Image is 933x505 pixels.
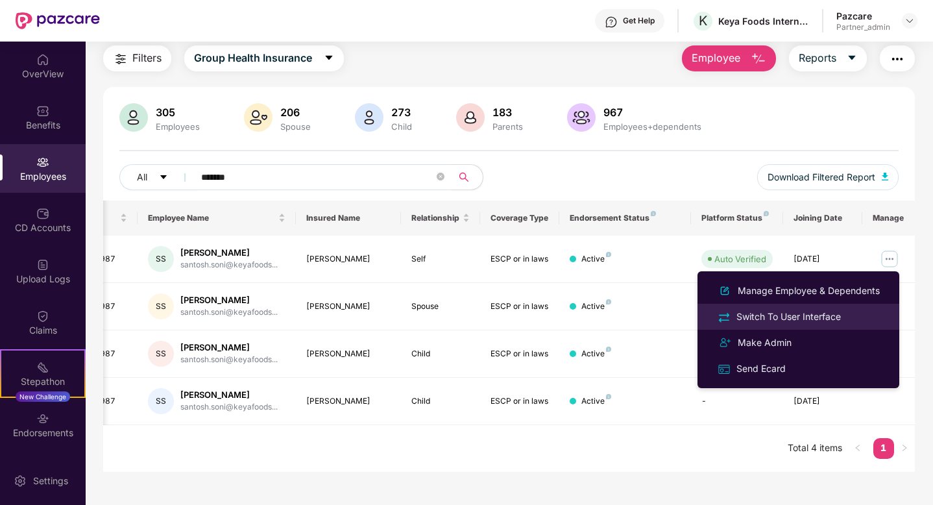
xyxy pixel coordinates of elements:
td: - [691,378,783,425]
img: svg+xml;base64,PHN2ZyB4bWxucz0iaHR0cDovL3d3dy53My5vcmcvMjAwMC9zdmciIHdpZHRoPSI4IiBoZWlnaHQ9IjgiIH... [651,211,656,216]
div: santosh.soni@keyafoods... [180,259,278,271]
span: Reports [799,50,836,66]
th: Manage [862,201,915,236]
th: Joining Date [783,201,862,236]
a: 1 [873,438,894,458]
td: - [691,283,783,330]
span: Relationship [411,213,460,223]
div: Keya Foods International Private Limited [718,15,809,27]
div: Make Admin [735,336,794,350]
th: Employee Name [138,201,296,236]
div: ESCP or in laws [491,301,549,313]
div: SS [148,388,174,414]
img: svg+xml;base64,PHN2ZyBpZD0iVXBsb2FkX0xvZ3MiIGRhdGEtbmFtZT0iVXBsb2FkIExvZ3MiIHhtbG5zPSJodHRwOi8vd3... [36,258,49,271]
div: Pazcare [836,10,890,22]
img: svg+xml;base64,PHN2ZyB4bWxucz0iaHR0cDovL3d3dy53My5vcmcvMjAwMC9zdmciIHdpZHRoPSI4IiBoZWlnaHQ9IjgiIH... [764,211,769,216]
span: search [451,172,476,182]
div: [PERSON_NAME] [306,395,391,408]
div: [DATE] [794,253,852,265]
button: left [847,438,868,459]
div: Send Ecard [734,362,788,376]
div: K03987 [84,301,127,313]
span: close-circle [437,171,444,184]
div: 967 [601,106,704,119]
li: 1 [873,438,894,459]
img: svg+xml;base64,PHN2ZyB4bWxucz0iaHR0cDovL3d3dy53My5vcmcvMjAwMC9zdmciIHhtbG5zOnhsaW5rPSJodHRwOi8vd3... [456,103,485,132]
span: caret-down [847,53,857,64]
img: svg+xml;base64,PHN2ZyB4bWxucz0iaHR0cDovL3d3dy53My5vcmcvMjAwMC9zdmciIHdpZHRoPSIyNCIgaGVpZ2h0PSIyNC... [717,335,733,351]
button: Group Health Insurancecaret-down [184,45,344,71]
div: 273 [389,106,415,119]
div: SS [148,293,174,319]
div: [PERSON_NAME] [306,301,391,313]
button: Filters [103,45,171,71]
div: Active [581,348,611,360]
div: [PERSON_NAME] [180,294,278,306]
td: - [691,330,783,378]
span: Employee Name [148,213,276,223]
img: svg+xml;base64,PHN2ZyB4bWxucz0iaHR0cDovL3d3dy53My5vcmcvMjAwMC9zdmciIHdpZHRoPSIxNiIgaGVpZ2h0PSIxNi... [717,362,731,376]
img: svg+xml;base64,PHN2ZyB4bWxucz0iaHR0cDovL3d3dy53My5vcmcvMjAwMC9zdmciIHhtbG5zOnhsaW5rPSJodHRwOi8vd3... [882,173,888,180]
img: svg+xml;base64,PHN2ZyB4bWxucz0iaHR0cDovL3d3dy53My5vcmcvMjAwMC9zdmciIHdpZHRoPSI4IiBoZWlnaHQ9IjgiIH... [606,299,611,304]
div: [DATE] [794,395,852,408]
button: Reportscaret-down [789,45,867,71]
div: Active [581,395,611,408]
img: svg+xml;base64,PHN2ZyBpZD0iU2V0dGluZy0yMHgyMCIgeG1sbnM9Imh0dHA6Ly93d3cudzMub3JnLzIwMDAvc3ZnIiB3aW... [14,474,27,487]
div: [PERSON_NAME] [180,341,278,354]
div: Partner_admin [836,22,890,32]
th: Coverage Type [480,201,559,236]
div: Get Help [623,16,655,26]
th: Insured Name [296,201,402,236]
img: svg+xml;base64,PHN2ZyBpZD0iQmVuZWZpdHMiIHhtbG5zPSJodHRwOi8vd3d3LnczLm9yZy8yMDAwL3N2ZyIgd2lkdGg9Ij... [36,105,49,117]
div: Child [411,348,470,360]
div: 305 [153,106,202,119]
img: svg+xml;base64,PHN2ZyB4bWxucz0iaHR0cDovL3d3dy53My5vcmcvMjAwMC9zdmciIHdpZHRoPSIyNCIgaGVpZ2h0PSIyNC... [113,51,128,67]
button: Employee [682,45,776,71]
div: Spouse [278,121,313,132]
div: 206 [278,106,313,119]
div: Self [411,253,470,265]
li: Next Page [894,438,915,459]
div: ESCP or in laws [491,253,549,265]
div: [PERSON_NAME] [306,348,391,360]
img: New Pazcare Logo [16,12,100,29]
div: Stepathon [1,375,84,388]
span: K [699,13,707,29]
span: Group Health Insurance [194,50,312,66]
div: Employees+dependents [601,121,704,132]
div: SS [148,246,174,272]
img: svg+xml;base64,PHN2ZyB4bWxucz0iaHR0cDovL3d3dy53My5vcmcvMjAwMC9zdmciIHhtbG5zOnhsaW5rPSJodHRwOi8vd3... [751,51,766,67]
img: svg+xml;base64,PHN2ZyBpZD0iQ2xhaW0iIHhtbG5zPSJodHRwOi8vd3d3LnczLm9yZy8yMDAwL3N2ZyIgd2lkdGg9IjIwIi... [36,310,49,323]
div: Active [581,253,611,265]
span: Filters [132,50,162,66]
img: svg+xml;base64,PHN2ZyBpZD0iSGVscC0zMngzMiIgeG1sbnM9Imh0dHA6Ly93d3cudzMub3JnLzIwMDAvc3ZnIiB3aWR0aD... [605,16,618,29]
div: 183 [490,106,526,119]
div: K03987 [84,253,127,265]
div: Endorsement Status [570,213,681,223]
img: svg+xml;base64,PHN2ZyB4bWxucz0iaHR0cDovL3d3dy53My5vcmcvMjAwMC9zdmciIHhtbG5zOnhsaW5rPSJodHRwOi8vd3... [244,103,273,132]
th: Relationship [401,201,480,236]
div: K03987 [84,395,127,408]
div: Spouse [411,301,470,313]
div: ESCP or in laws [491,395,549,408]
span: caret-down [324,53,334,64]
li: Previous Page [847,438,868,459]
img: svg+xml;base64,PHN2ZyB4bWxucz0iaHR0cDovL3d3dy53My5vcmcvMjAwMC9zdmciIHdpZHRoPSIyNCIgaGVpZ2h0PSIyNC... [890,51,905,67]
div: [PERSON_NAME] [180,389,278,401]
span: Download Filtered Report [768,170,875,184]
img: svg+xml;base64,PHN2ZyB4bWxucz0iaHR0cDovL3d3dy53My5vcmcvMjAwMC9zdmciIHdpZHRoPSI4IiBoZWlnaHQ9IjgiIH... [606,347,611,352]
div: santosh.soni@keyafoods... [180,354,278,366]
div: Switch To User Interface [734,310,843,324]
img: svg+xml;base64,PHN2ZyBpZD0iRW5kb3JzZW1lbnRzIiB4bWxucz0iaHR0cDovL3d3dy53My5vcmcvMjAwMC9zdmciIHdpZH... [36,412,49,425]
div: Child [411,395,470,408]
img: svg+xml;base64,PHN2ZyB4bWxucz0iaHR0cDovL3d3dy53My5vcmcvMjAwMC9zdmciIHhtbG5zOnhsaW5rPSJodHRwOi8vd3... [717,283,733,299]
div: Settings [29,474,72,487]
div: Parents [490,121,526,132]
img: svg+xml;base64,PHN2ZyB4bWxucz0iaHR0cDovL3d3dy53My5vcmcvMjAwMC9zdmciIHdpZHRoPSI4IiBoZWlnaHQ9IjgiIH... [606,252,611,257]
span: close-circle [437,173,444,180]
img: svg+xml;base64,PHN2ZyBpZD0iSG9tZSIgeG1sbnM9Imh0dHA6Ly93d3cudzMub3JnLzIwMDAvc3ZnIiB3aWR0aD0iMjAiIG... [36,53,49,66]
div: K03987 [84,348,127,360]
div: santosh.soni@keyafoods... [180,306,278,319]
button: search [451,164,483,190]
span: Employee [692,50,740,66]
